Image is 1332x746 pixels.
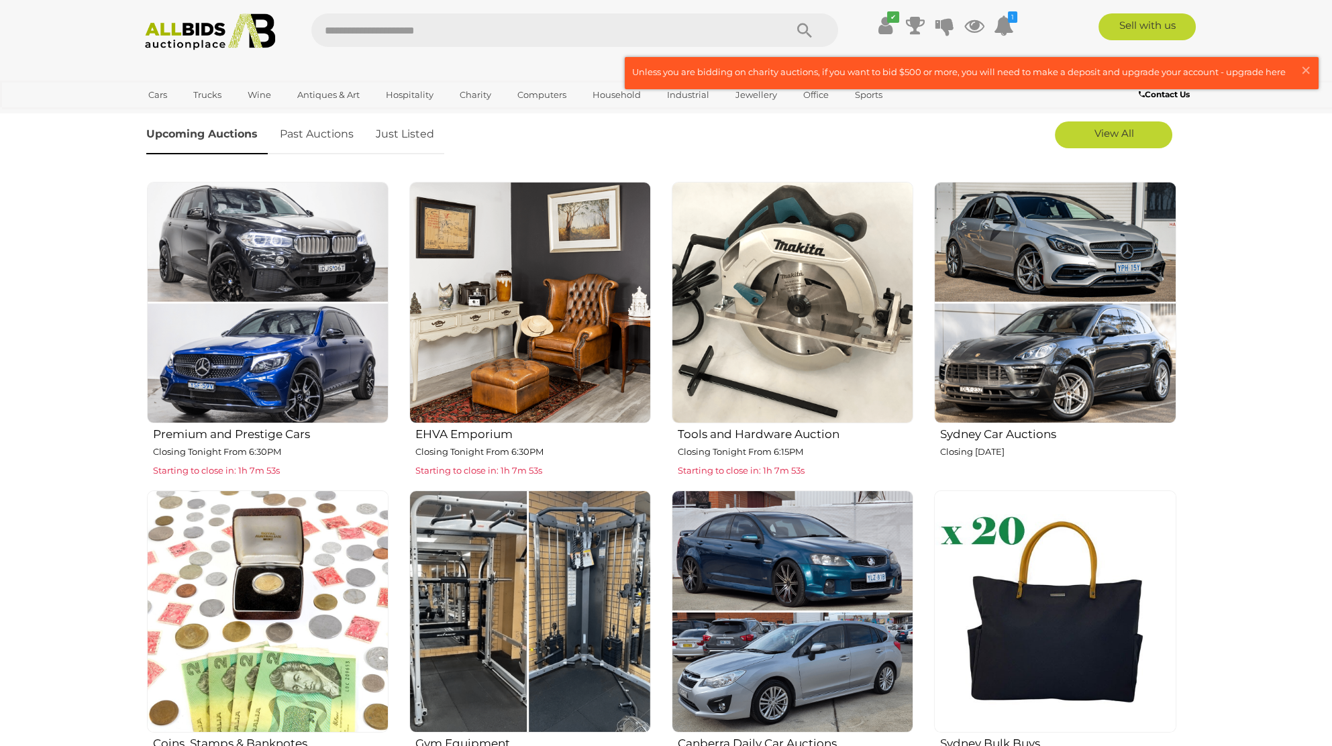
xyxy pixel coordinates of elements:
[185,84,230,106] a: Trucks
[940,444,1176,460] p: Closing [DATE]
[1300,57,1312,83] span: ×
[409,181,651,480] a: EHVA Emporium Closing Tonight From 6:30PM Starting to close in: 1h 7m 53s
[509,84,575,106] a: Computers
[1055,121,1172,148] a: View All
[887,11,899,23] i: ✔
[409,490,651,732] img: Gym Equipment
[727,84,786,106] a: Jewellery
[671,181,913,480] a: Tools and Hardware Auction Closing Tonight From 6:15PM Starting to close in: 1h 7m 53s
[678,444,913,460] p: Closing Tonight From 6:15PM
[934,182,1176,423] img: Sydney Car Auctions
[672,182,913,423] img: Tools and Hardware Auction
[846,84,891,106] a: Sports
[146,115,268,154] a: Upcoming Auctions
[658,84,718,106] a: Industrial
[672,490,913,732] img: Canberra Daily Car Auctions
[678,465,805,476] span: Starting to close in: 1h 7m 53s
[940,425,1176,441] h2: Sydney Car Auctions
[1008,11,1017,23] i: 1
[934,490,1176,732] img: Sydney Bulk Buys
[377,84,442,106] a: Hospitality
[876,13,896,38] a: ✔
[289,84,368,106] a: Antiques & Art
[153,444,389,460] p: Closing Tonight From 6:30PM
[451,84,500,106] a: Charity
[140,106,252,128] a: [GEOGRAPHIC_DATA]
[584,84,650,106] a: Household
[1138,89,1189,99] b: Contact Us
[678,425,913,441] h2: Tools and Hardware Auction
[270,115,364,154] a: Past Auctions
[415,465,542,476] span: Starting to close in: 1h 7m 53s
[153,465,280,476] span: Starting to close in: 1h 7m 53s
[415,444,651,460] p: Closing Tonight From 6:30PM
[409,182,651,423] img: EHVA Emporium
[1094,127,1133,140] span: View All
[140,84,176,106] a: Cars
[147,182,389,423] img: Premium and Prestige Cars
[415,425,651,441] h2: EHVA Emporium
[146,181,389,480] a: Premium and Prestige Cars Closing Tonight From 6:30PM Starting to close in: 1h 7m 53s
[1098,13,1196,40] a: Sell with us
[138,13,283,50] img: Allbids.com.au
[147,490,389,732] img: Coins, Stamps & Banknotes
[1138,87,1192,102] a: Contact Us
[795,84,837,106] a: Office
[933,181,1176,480] a: Sydney Car Auctions Closing [DATE]
[153,425,389,441] h2: Premium and Prestige Cars
[366,115,444,154] a: Just Listed
[994,13,1014,38] a: 1
[239,84,280,106] a: Wine
[771,13,838,47] button: Search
